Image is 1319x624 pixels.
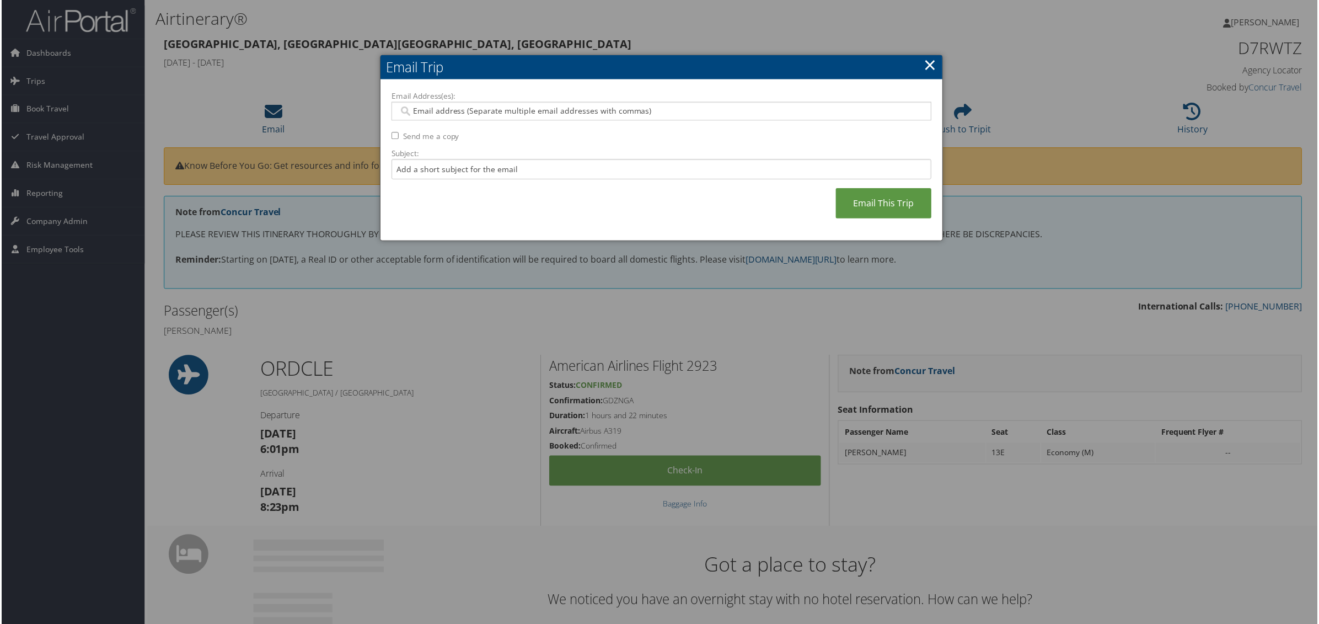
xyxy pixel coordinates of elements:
input: Email address (Separate multiple email addresses with commas) [398,106,924,117]
input: Add a short subject for the email [391,159,932,180]
a: Email This Trip [837,189,932,219]
label: Subject: [391,148,932,159]
h2: Email Trip [380,55,943,79]
label: Email Address(es): [391,91,932,102]
a: × [925,54,937,76]
label: Send me a copy [403,131,459,142]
